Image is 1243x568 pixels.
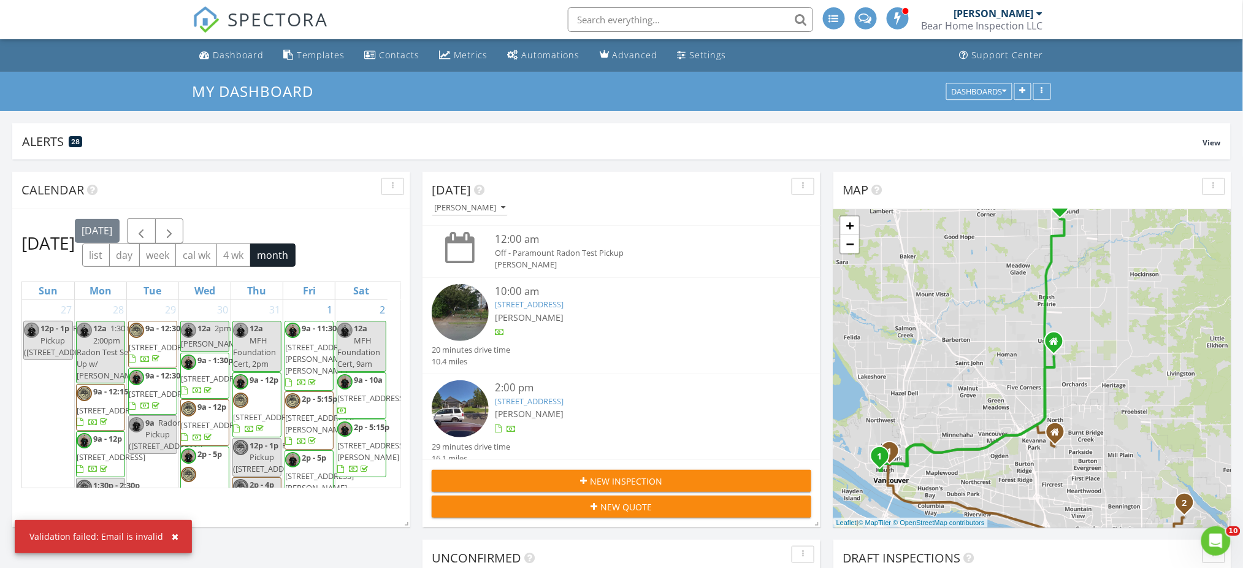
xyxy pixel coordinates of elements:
[568,7,813,32] input: Search everything...
[922,20,1043,32] div: Bear Home Inspection LLC
[77,386,92,401] img: cpi.png
[139,244,177,267] button: week
[29,531,163,543] div: Validation failed: Email is invalid
[337,421,353,437] img: img_5727.jpeg
[337,374,353,390] img: img_5727.jpeg
[175,244,217,267] button: cal wk
[24,323,98,357] span: Radon Pickup ([STREET_ADDRESS])
[495,299,564,310] a: [STREET_ADDRESS]
[337,374,406,415] a: 9a - 10a [STREET_ADDRESS]
[285,452,300,467] img: img_5727.jpeg
[181,373,250,384] span: [STREET_ADDRESS]
[285,393,354,447] a: 2p - 5:15p [STREET_ADDRESS][PERSON_NAME]
[285,323,300,338] img: img_5727.jpeg
[302,452,326,463] span: 2p - 5p
[181,355,250,396] a: 9a - 1:30p [STREET_ADDRESS]
[22,133,1203,150] div: Alerts
[21,231,75,255] h2: [DATE]
[337,421,406,475] a: 2p - 5:15p [STREET_ADDRESS][PERSON_NAME]
[432,380,811,464] a: 2:00 pm [STREET_ADDRESS] [PERSON_NAME] 29 minutes drive time 16.1 miles
[337,440,406,462] span: [STREET_ADDRESS][PERSON_NAME]
[22,300,74,558] td: Go to July 27, 2025
[836,519,857,526] a: Leaflet
[591,475,663,488] span: New Inspection
[887,448,892,456] i: 1
[74,300,126,558] td: Go to July 28, 2025
[1054,341,1061,348] div: 12312 NE 107th WAY, VANCOUVER WA 98682
[129,342,197,353] span: [STREET_ADDRESS]
[128,321,177,367] a: 9a - 12:30p [STREET_ADDRESS]
[283,300,335,558] td: Go to August 1, 2025
[267,300,283,320] a: Go to July 31, 2025
[197,448,222,459] span: 2p - 5p
[955,44,1049,67] a: Support Center
[833,518,988,528] div: |
[109,244,140,267] button: day
[77,323,139,381] span: 1:30 to 2:00pm Radon Test Set Up w/ [PERSON_NAME]
[893,519,985,526] a: © OpenStreetMap contributors
[601,501,652,513] span: New Quote
[495,259,779,271] div: [PERSON_NAME]
[180,353,229,399] a: 9a - 1:30p [STREET_ADDRESS]
[93,480,140,491] span: 1:30p - 2:30p
[93,433,122,444] span: 9a - 12p
[197,323,211,334] span: 12a
[337,323,353,338] img: img_5727.jpeg
[432,441,510,453] div: 29 minutes drive time
[76,431,125,478] a: 9a - 12p [STREET_ADDRESS]
[324,300,335,320] a: Go to August 1, 2025
[21,182,84,198] span: Calendar
[181,401,250,442] a: 9a - 12p [STREET_ADDRESS]
[250,479,274,490] span: 2p - 4p
[231,300,283,558] td: Go to July 31, 2025
[110,300,126,320] a: Go to July 28, 2025
[495,284,779,299] div: 10:00 am
[279,44,350,67] a: Templates
[495,247,779,259] div: Off - Paramount Radon Test Pickup
[432,182,471,198] span: [DATE]
[129,388,197,399] span: [STREET_ADDRESS]
[233,374,248,390] img: img_5727.jpeg
[432,453,510,464] div: 16.1 miles
[454,49,488,61] div: Metrics
[337,393,406,404] span: [STREET_ADDRESS]
[195,44,269,67] a: Dashboard
[435,44,493,67] a: Metrics
[233,323,248,338] img: img_5727.jpeg
[432,550,521,566] span: Unconfirmed
[495,232,779,247] div: 12:00 am
[77,405,145,416] span: [STREET_ADDRESS]
[354,374,383,385] span: 9a - 10a
[93,323,107,334] span: 12a
[285,342,354,376] span: [STREET_ADDRESS][PERSON_NAME][PERSON_NAME]
[145,417,155,428] span: 9a
[432,344,510,356] div: 20 minutes drive time
[880,456,887,463] div: 2010 Lincoln Ave, Vancouver, WA 98660
[178,300,231,558] td: Go to July 30, 2025
[946,83,1012,100] button: Dashboards
[145,323,185,334] span: 9a - 12:30p
[77,433,92,448] img: img_5727.jpeg
[495,396,564,407] a: [STREET_ADDRESS]
[673,44,732,67] a: Settings
[250,374,278,385] span: 9a - 12p
[1182,499,1187,508] i: 2
[297,49,345,61] div: Templates
[495,408,564,420] span: [PERSON_NAME]
[432,200,508,217] button: [PERSON_NAME]
[181,448,196,464] img: img_5727.jpeg
[1060,205,1068,212] div: 721 SW 3rd Ave, Battle Ground, WA 98604
[129,323,144,338] img: cpi.png
[613,49,658,61] div: Advanced
[193,17,329,42] a: SPECTORA
[82,244,110,267] button: list
[233,412,302,423] span: [STREET_ADDRESS]
[77,433,145,474] a: 9a - 12p [STREET_ADDRESS]
[129,417,202,451] span: Radon Pickup ([STREET_ADDRESS])
[1201,526,1231,556] iframe: Intercom live chat
[181,355,196,370] img: img_5727.jpeg
[285,452,354,505] a: 2p - 5p [STREET_ADDRESS][PERSON_NAME]
[952,87,1007,96] div: Dashboards
[75,219,120,243] button: [DATE]
[972,49,1044,61] div: Support Center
